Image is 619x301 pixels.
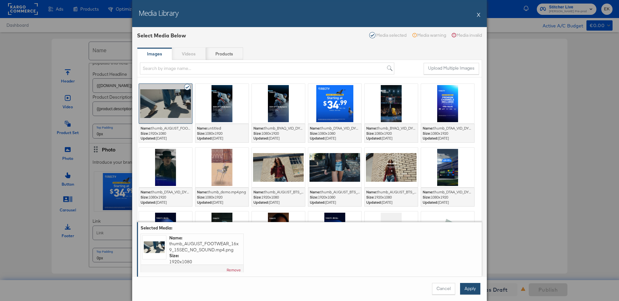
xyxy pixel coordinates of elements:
[169,235,240,241] div: Name:
[366,200,382,205] strong: Updated:
[141,200,156,205] strong: Updated:
[141,195,149,199] strong: Size:
[253,131,261,136] strong: Size:
[423,126,433,131] strong: Name:
[310,195,318,199] strong: Size:
[141,225,173,231] div: Selected Media:
[412,32,446,38] div: Media warning
[310,131,318,136] strong: Size:
[423,131,431,136] strong: Size:
[310,195,360,200] div: 1920 x 1080
[423,200,473,205] span: [DATE]
[264,189,345,194] span: thumb_AUGUST_BTS_16x9_30SEC.mp4.png_105
[423,131,473,136] div: 1080 x 1920
[169,241,240,253] span: thumb_AUGUST_FOOTWEAR_16x9_15SEC_NO_SOUND.mp4.png
[310,136,360,141] span: [DATE]
[310,189,320,194] strong: Name:
[366,195,374,199] strong: Size:
[208,126,221,131] span: untitled
[253,200,269,205] strong: Updated:
[197,195,247,200] div: 1080 x 1920
[366,131,416,136] div: 1080 x 1920
[197,136,247,141] span: [DATE]
[197,131,247,136] div: 1080 x 1920
[197,136,212,141] strong: Updated:
[253,136,269,141] strong: Updated:
[169,253,240,259] div: Size:
[253,189,264,194] strong: Name:
[320,126,512,131] span: thumb_DTAA_VID_DYN_ENG_25Q2PRBirds30GPLg001-02-003_050225_Birds-3.0_NA_In Feed Video_Reddit.mp4.png
[141,131,191,136] div: 1920 x 1080
[310,126,320,131] strong: Name:
[253,195,303,200] div: 1920 x 1080
[227,267,241,273] button: Remove
[197,200,247,205] span: [DATE]
[169,259,240,265] span: 1920 x 1080
[310,200,325,205] strong: Updated:
[366,136,382,141] strong: Updated:
[366,195,416,200] div: 1920 x 1080
[366,136,416,141] span: [DATE]
[432,283,455,295] button: Cancel
[423,136,473,141] span: [DATE]
[320,189,394,194] span: thumb_AUGUST_BTS_16x9_15SEC.mp4.png
[423,195,473,200] div: 1080 x 1920
[377,126,563,131] span: thumb_BYAQ_VID_DYN_ENG_25Q2GPMySpo001-01-002_041325_Genre-Pack_NA_Snap Ads_Snapchat.mp4.png
[141,136,156,141] strong: Updated:
[423,189,433,194] strong: Name:
[460,283,480,295] button: Apply
[377,189,457,194] span: thumb_AUGUST_BTS_16x9_06SEC.mp4.png_105
[253,200,303,205] span: [DATE]
[141,195,191,200] div: 1080 x 1920
[310,200,360,205] span: [DATE]
[423,136,438,141] strong: Updated:
[151,189,354,194] span: thumb_DTAA_VID_DYN_ENG_25Q2MnSQ3Fav001-01-002_81825_Movies-and-Shows_NA_Snap Ads_Snapchat.mp.png_105
[366,189,377,194] strong: Name:
[147,51,162,57] strong: Images
[424,63,479,74] button: Upload Multiple Images
[423,200,438,205] strong: Updated:
[141,136,191,141] span: [DATE]
[140,63,394,74] input: Search by image name...
[197,200,212,205] strong: Updated:
[366,126,377,131] strong: Name:
[451,32,482,38] div: Media invalid
[197,195,205,199] strong: Size:
[264,126,450,131] span: thumb_BYAQ_VID_DYN_ENG_25Q2GPMySpo001-01-002_041325_Genre-Pack_NA_Snap Ads_Snapchat.mp4.png
[310,136,325,141] strong: Updated:
[369,32,407,38] div: Media selected
[215,51,233,57] strong: Products
[253,126,264,131] strong: Name:
[141,200,191,205] span: [DATE]
[310,131,360,136] div: 1080 x 1080
[197,131,205,136] strong: Size:
[366,200,416,205] span: [DATE]
[141,131,149,136] strong: Size:
[423,195,431,199] strong: Size:
[197,126,208,131] strong: Name:
[477,8,480,21] button: X
[139,8,178,18] h2: Media Library
[253,195,261,199] strong: Size:
[151,126,260,131] span: thumb_AUGUST_FOOTWEAR_16x9_15SEC_NO_SOUND.mp4.png
[141,126,151,131] strong: Name:
[366,131,374,136] strong: Size:
[253,131,303,136] div: 1080 x 1920
[208,189,246,194] span: thumb_demo.mp4.png
[253,136,303,141] span: [DATE]
[141,189,151,194] strong: Name:
[137,32,186,39] div: Select Media Below
[197,189,208,194] strong: Name:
